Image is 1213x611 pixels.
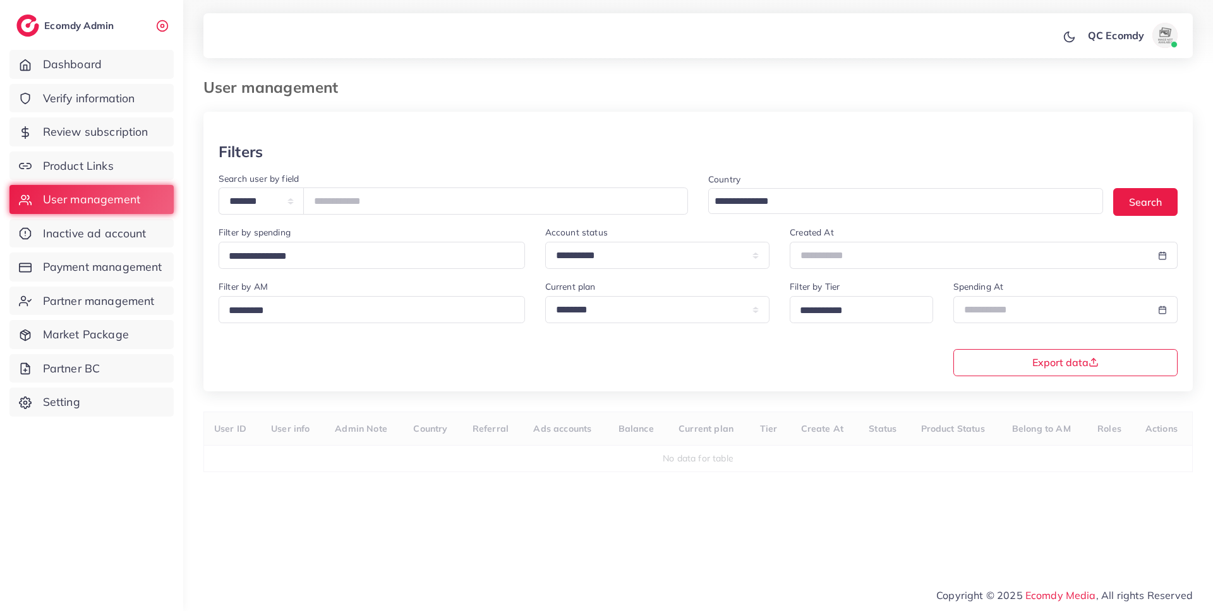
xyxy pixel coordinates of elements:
h2: Ecomdy Admin [44,20,117,32]
label: Current plan [545,280,596,293]
a: Market Package [9,320,174,349]
input: Search for option [224,247,509,266]
div: Search for option [790,296,932,323]
p: QC Ecomdy [1088,28,1144,43]
span: Verify information [43,90,135,107]
img: logo [16,15,39,37]
label: Filter by AM [219,280,268,293]
div: Search for option [219,296,525,323]
label: Search user by field [219,172,299,185]
input: Search for option [795,301,916,321]
img: avatar [1152,23,1178,48]
span: Review subscription [43,124,148,140]
h3: User management [203,78,348,97]
a: Dashboard [9,50,174,79]
label: Created At [790,226,834,239]
label: Spending At [953,280,1004,293]
button: Search [1113,188,1178,215]
a: Setting [9,388,174,417]
span: Market Package [43,326,129,343]
span: User management [43,191,140,208]
a: User management [9,185,174,214]
a: Partner BC [9,354,174,383]
label: Filter by Tier [790,280,840,293]
h3: Filters [219,143,263,161]
label: Country [708,173,740,186]
span: Payment management [43,259,162,275]
a: Product Links [9,151,174,181]
a: Payment management [9,252,174,282]
a: Review subscription [9,117,174,146]
a: Ecomdy Media [1025,589,1096,602]
span: Setting [43,394,80,410]
a: Verify information [9,84,174,113]
input: Search for option [710,192,1087,211]
span: Partner management [43,293,155,309]
a: Partner management [9,287,174,316]
a: logoEcomdy Admin [16,15,117,37]
span: Export data [1032,357,1099,367]
span: Copyright © 2025 [936,588,1193,603]
div: Search for option [219,242,525,269]
input: Search for option [224,301,509,321]
a: Inactive ad account [9,219,174,248]
span: , All rights Reserved [1096,588,1193,603]
span: Inactive ad account [43,225,147,242]
span: Product Links [43,158,114,174]
label: Account status [545,226,608,239]
a: QC Ecomdyavatar [1081,23,1183,48]
button: Export data [953,349,1178,376]
span: Partner BC [43,360,100,377]
div: Search for option [708,188,1103,214]
label: Filter by spending [219,226,291,239]
span: Dashboard [43,56,102,73]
